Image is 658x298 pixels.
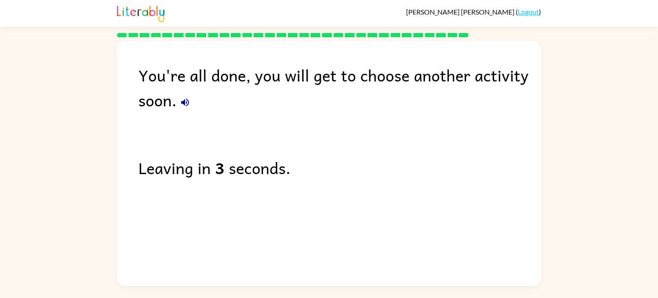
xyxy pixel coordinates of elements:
[117,3,164,22] img: Literably
[138,155,541,180] div: Leaving in seconds.
[215,155,224,180] b: 3
[406,8,541,16] div: ( )
[138,63,541,112] div: You're all done, you will get to choose another activity soon.
[518,8,539,16] a: Logout
[406,8,516,16] span: [PERSON_NAME] [PERSON_NAME]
